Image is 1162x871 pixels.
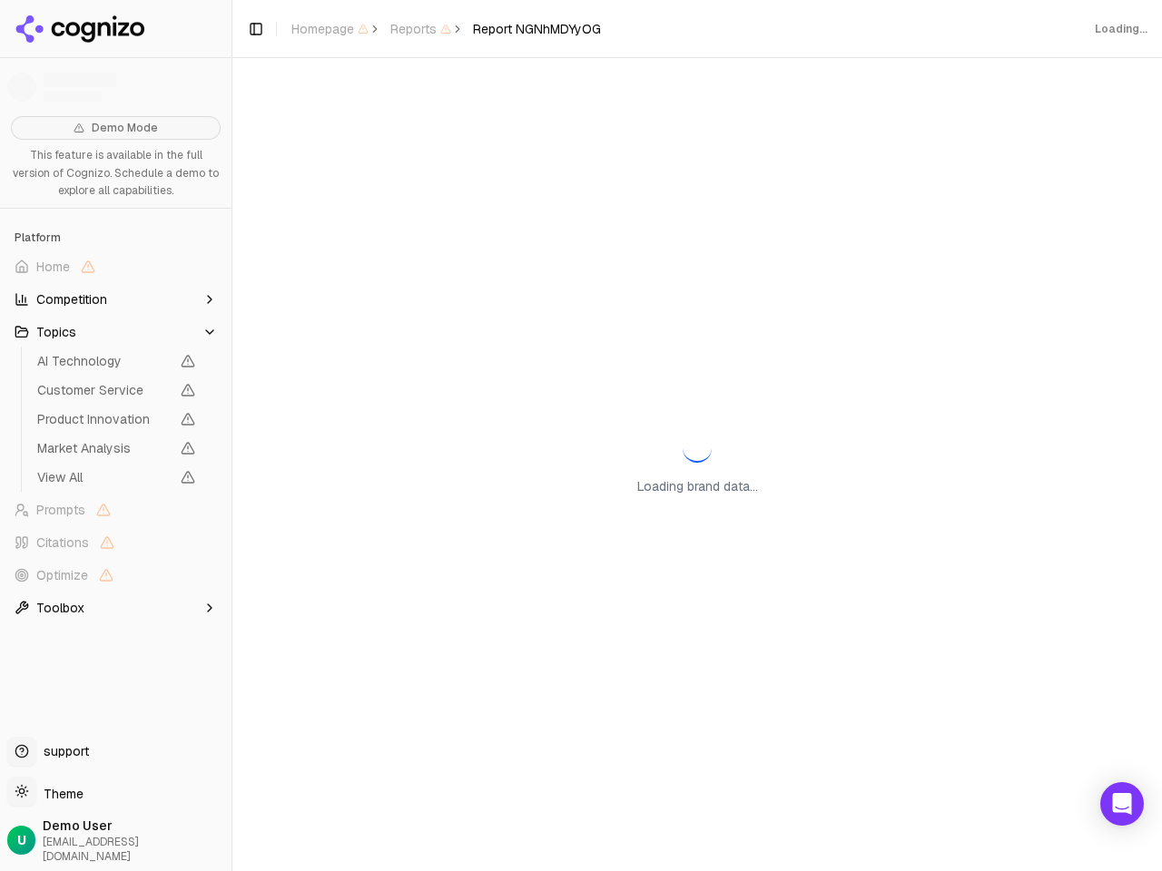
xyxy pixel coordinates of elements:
div: Platform [7,223,224,252]
span: U [17,831,26,849]
nav: breadcrumb [291,20,601,38]
p: Loading brand data... [637,477,758,495]
span: Citations [36,533,89,552]
p: This feature is available in the full version of Cognizo. Schedule a demo to explore all capabili... [11,147,221,201]
span: Demo Mode [92,121,158,135]
span: [EMAIL_ADDRESS][DOMAIN_NAME] [43,835,224,864]
span: Home [36,258,70,276]
div: Open Intercom Messenger [1100,782,1144,826]
span: support [36,742,89,760]
span: Customer Service [37,381,170,399]
span: Competition [36,290,107,308]
span: Product Innovation [37,410,170,428]
span: Reports [390,20,451,38]
span: Market Analysis [37,439,170,457]
button: Competition [7,285,224,314]
span: AI Technology [37,352,170,370]
span: Homepage [291,20,369,38]
span: Demo User [43,817,224,835]
span: Prompts [36,501,85,519]
div: Loading... [1095,22,1147,36]
span: Report NGNhMDYyOG [473,20,601,38]
button: Topics [7,318,224,347]
span: Topics [36,323,76,341]
span: Theme [36,786,84,802]
span: Toolbox [36,599,84,617]
button: Toolbox [7,593,224,622]
span: View All [37,468,170,486]
span: Optimize [36,566,88,584]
